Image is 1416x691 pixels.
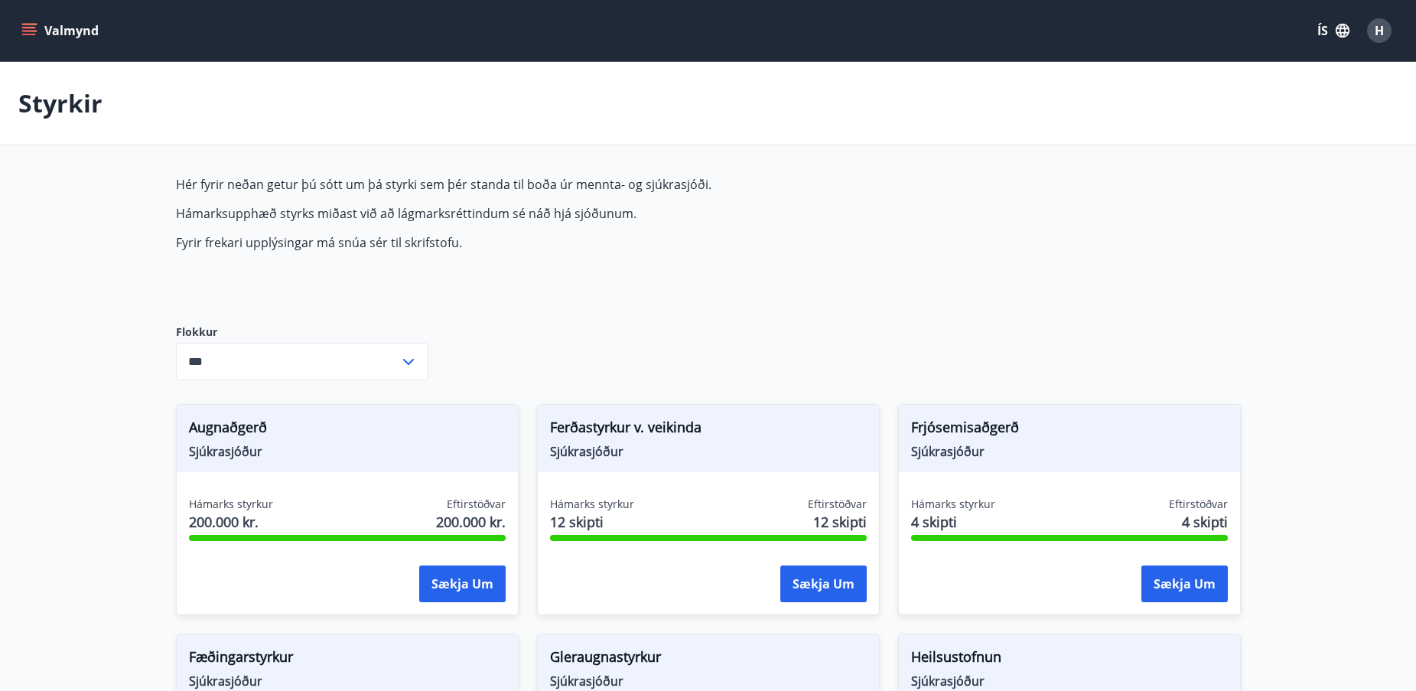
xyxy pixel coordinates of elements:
span: Hámarks styrkur [911,497,995,512]
span: Ferðastyrkur v. veikinda [550,417,867,443]
button: H [1361,12,1398,49]
span: Sjúkrasjóður [911,443,1228,460]
button: Sækja um [1141,566,1228,602]
span: 200.000 kr. [436,512,506,532]
label: Flokkur [176,324,428,340]
span: Sjúkrasjóður [189,673,506,689]
p: Styrkir [18,86,103,120]
span: Heilsustofnun [911,647,1228,673]
span: Hámarks styrkur [189,497,273,512]
span: Hámarks styrkur [550,497,634,512]
span: Eftirstöðvar [447,497,506,512]
span: Gleraugnastyrkur [550,647,867,673]
button: Sækja um [780,566,867,602]
button: ÍS [1309,17,1358,44]
span: Sjúkrasjóður [911,673,1228,689]
p: Fyrir frekari upplýsingar má snúa sér til skrifstofu. [176,234,898,251]
span: Sjúkrasjóður [189,443,506,460]
span: H [1375,22,1384,39]
span: Eftirstöðvar [1169,497,1228,512]
button: Sækja um [419,566,506,602]
span: Augnaðgerð [189,417,506,443]
p: Hér fyrir neðan getur þú sótt um þá styrki sem þér standa til boða úr mennta- og sjúkrasjóði. [176,176,898,193]
span: 12 skipti [550,512,634,532]
span: 4 skipti [1182,512,1228,532]
span: 200.000 kr. [189,512,273,532]
p: Hámarksupphæð styrks miðast við að lágmarksréttindum sé náð hjá sjóðunum. [176,205,898,222]
span: Frjósemisaðgerð [911,417,1228,443]
span: Sjúkrasjóður [550,443,867,460]
span: Eftirstöðvar [808,497,867,512]
button: menu [18,17,105,44]
span: 12 skipti [813,512,867,532]
span: Sjúkrasjóður [550,673,867,689]
span: 4 skipti [911,512,995,532]
span: Fæðingarstyrkur [189,647,506,673]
